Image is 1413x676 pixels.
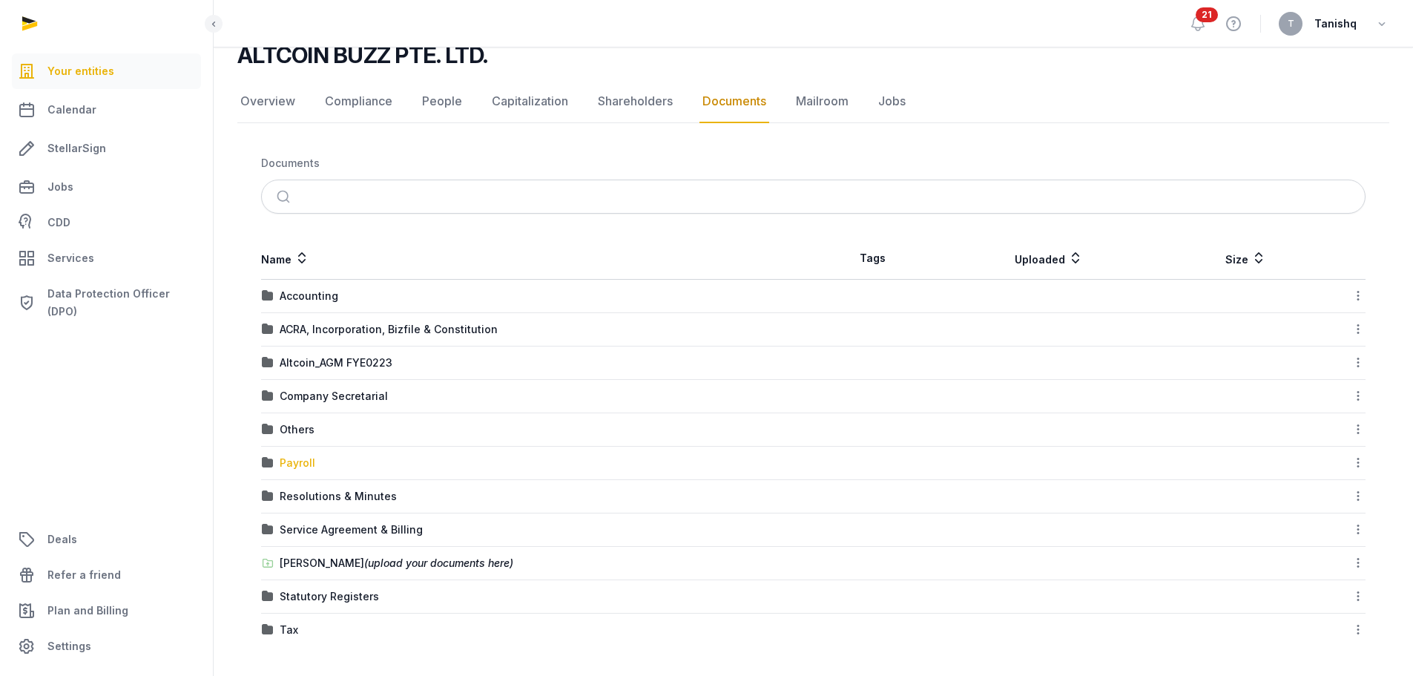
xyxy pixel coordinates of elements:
[262,591,274,603] img: folder.svg
[262,357,274,369] img: folder.svg
[12,131,201,166] a: StellarSign
[47,566,121,584] span: Refer a friend
[280,556,513,571] div: [PERSON_NAME]
[12,92,201,128] a: Calendar
[47,637,91,655] span: Settings
[814,237,932,280] th: Tags
[280,422,314,437] div: Others
[47,62,114,80] span: Your entities
[12,208,201,237] a: CDD
[12,522,201,557] a: Deals
[268,180,303,213] button: Submit
[262,390,274,402] img: folder.svg
[280,489,397,504] div: Resolutions & Minutes
[280,355,392,370] div: Altcoin_AGM FYE0223
[262,557,274,569] img: folder-upload.svg
[932,237,1166,280] th: Uploaded
[47,285,195,321] span: Data Protection Officer (DPO)
[280,322,498,337] div: ACRA, Incorporation, Bizfile & Constitution
[699,80,769,123] a: Documents
[12,169,201,205] a: Jobs
[262,290,274,302] img: folder.svg
[12,629,201,664] a: Settings
[47,602,128,620] span: Plan and Billing
[237,42,488,68] h2: ALTCOIN BUZZ PTE. LTD.
[47,531,77,548] span: Deals
[47,140,106,157] span: StellarSign
[875,80,909,123] a: Jobs
[261,156,320,171] div: Documents
[12,557,201,593] a: Refer a friend
[47,214,70,232] span: CDD
[262,524,274,536] img: folder.svg
[419,80,465,123] a: People
[12,240,201,276] a: Services
[280,456,315,470] div: Payroll
[237,80,298,123] a: Overview
[1196,7,1218,22] span: 21
[1288,19,1294,28] span: T
[364,557,513,569] span: (upload your documents here)
[262,490,274,502] img: folder.svg
[12,279,201,326] a: Data Protection Officer (DPO)
[261,237,814,280] th: Name
[47,101,96,119] span: Calendar
[12,53,201,89] a: Your entities
[47,249,94,267] span: Services
[280,623,298,637] div: Tax
[280,289,338,303] div: Accounting
[793,80,852,123] a: Mailroom
[1279,12,1302,36] button: T
[261,147,1366,180] nav: Breadcrumb
[262,424,274,436] img: folder.svg
[262,624,274,636] img: folder.svg
[262,324,274,335] img: folder.svg
[1314,15,1357,33] span: Tanishq
[322,80,395,123] a: Compliance
[595,80,676,123] a: Shareholders
[1166,237,1325,280] th: Size
[489,80,571,123] a: Capitalization
[280,589,379,604] div: Statutory Registers
[280,522,423,537] div: Service Agreement & Billing
[262,457,274,469] img: folder.svg
[280,389,388,404] div: Company Secretarial
[12,593,201,629] a: Plan and Billing
[237,80,1389,123] nav: Tabs
[47,178,73,196] span: Jobs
